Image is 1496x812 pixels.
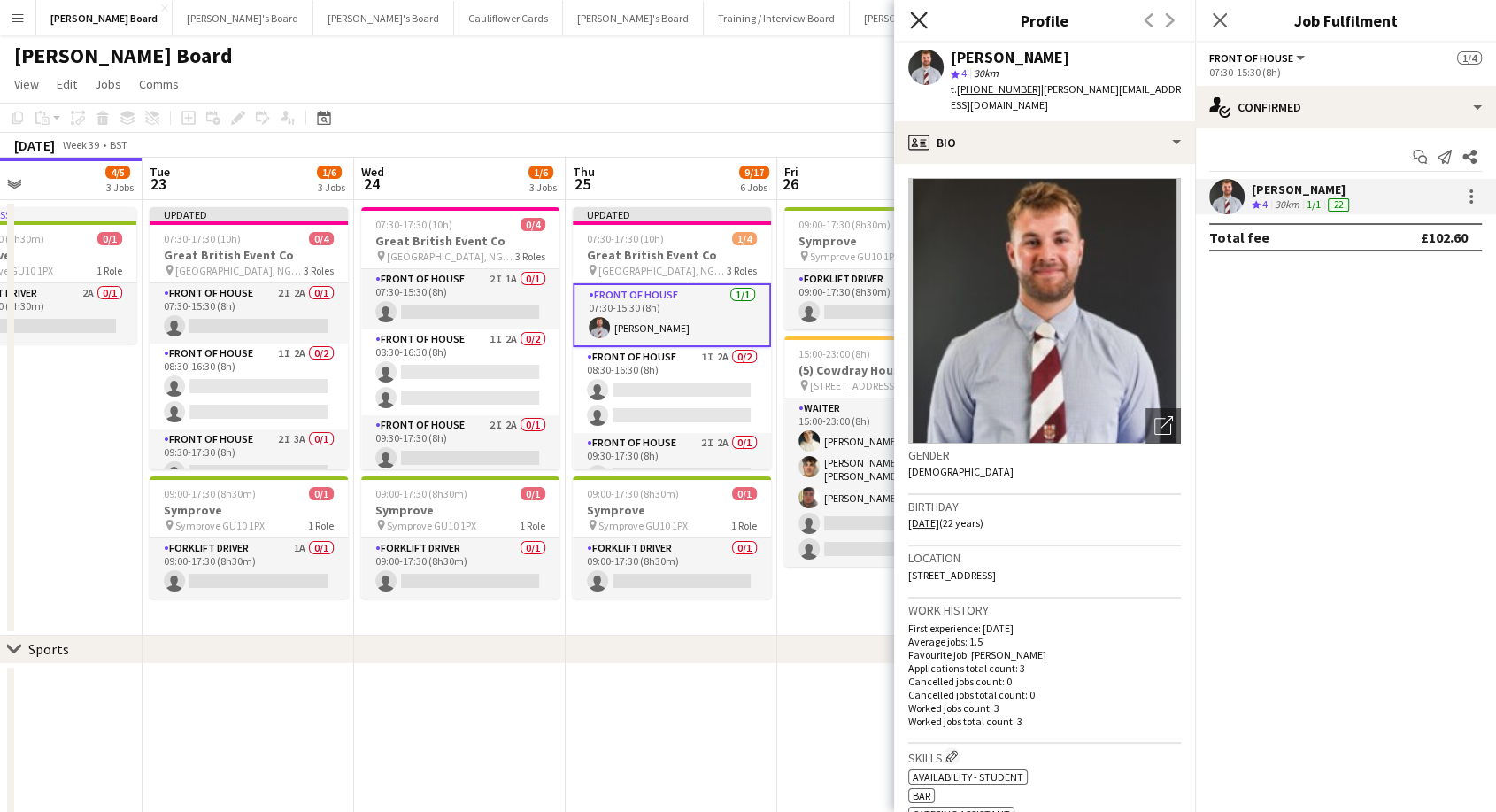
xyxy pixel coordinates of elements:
span: Symprove GU10 1PX [175,519,265,532]
app-job-card: 09:00-17:30 (8h30m)0/1Symprove Symprove GU10 1PX1 RoleForklift Driver0/109:00-17:30 (8h30m) [573,476,771,599]
app-card-role: FRONT OF HOUSE1I2A0/208:30-16:30 (8h) [361,329,559,415]
h3: Gender [908,447,1181,463]
button: [PERSON_NAME] Board [36,1,173,35]
div: [PERSON_NAME] [1252,182,1353,197]
span: Jobs [95,76,121,92]
div: 3 Jobs [106,181,134,194]
span: Symprove GU10 1PX [387,519,476,532]
p: First experience: [DATE] [908,622,1181,635]
span: Symprove GU10 1PX [598,519,688,532]
h3: Symprove [150,502,348,518]
button: [PERSON_NAME]'s Board [563,1,704,35]
h3: Great British Event Co [150,247,348,263]
div: 3 Jobs [318,181,345,194]
div: Sports [28,640,69,658]
p: Cancelled jobs count: 0 [908,675,1181,688]
span: (22 years) [908,516,983,530]
p: Worked jobs total count: 3 [908,715,1181,728]
span: 4 [961,66,967,80]
span: 3 Roles [515,250,545,263]
a: Edit [50,73,84,96]
app-job-card: 09:00-17:30 (8h30m)0/1Symprove Symprove GU10 1PX1 RoleForklift Driver1A0/109:00-17:30 (8h30m) [150,476,348,599]
span: 1/6 [317,166,342,179]
span: Tue [150,164,170,180]
h3: Skills [908,747,1181,766]
span: 23 [147,174,170,194]
span: bar [913,789,930,802]
h3: Profile [894,9,1195,32]
span: 09:00-17:30 (8h30m) [375,487,467,500]
span: Thu [573,164,595,180]
div: 3 Jobs [529,181,557,194]
app-card-role: FRONT OF HOUSE2I3A0/109:30-17:30 (8h) [150,429,348,490]
span: 4 [1262,197,1268,211]
span: 1 Role [308,519,334,532]
span: 26 [782,174,798,194]
h3: Location [908,550,1181,566]
span: 07:30-17:30 (10h) [164,232,241,245]
app-job-card: Updated07:30-17:30 (10h)0/4Great British Event Co [GEOGRAPHIC_DATA], NG24 2NY3 RolesFRONT OF HOUS... [150,207,348,469]
app-card-role: Forklift Driver0/109:00-17:30 (8h30m) [361,538,559,599]
div: Updated [150,207,348,221]
h3: Great British Event Co [361,233,559,249]
span: 1/4 [1457,51,1482,65]
app-job-card: 09:00-17:30 (8h30m)0/1Symprove Symprove GU10 1PX1 RoleForklift Driver0/109:00-17:30 (8h30m) [784,207,983,329]
span: Week 39 [58,138,103,151]
span: 9/17 [739,166,769,179]
a: View [7,73,46,96]
app-job-card: 15:00-23:00 (8h)3/5(5) Cowdray House [STREET_ADDRESS]1 RoleWaiter2A3/515:00-23:00 (8h)[PERSON_NAM... [784,336,983,567]
span: 1/4 [732,232,757,245]
div: [DATE] [14,136,55,154]
div: 22 [1328,198,1349,212]
span: [GEOGRAPHIC_DATA], NG24 2NY [387,250,515,263]
span: 30km [970,66,1002,80]
div: Open photos pop-in [1145,408,1181,444]
h3: Symprove [361,502,559,518]
app-card-role: Forklift Driver0/109:00-17:30 (8h30m) [573,538,771,599]
div: £102.60 [1421,228,1468,246]
p: Average jobs: 1.5 [908,635,1181,648]
div: 30km [1271,197,1303,213]
span: 07:30-17:30 (10h) [375,218,452,231]
app-job-card: 07:30-17:30 (10h)0/4Great British Event Co [GEOGRAPHIC_DATA], NG24 2NY3 RolesFRONT OF HOUSE2I1A0/... [361,207,559,469]
app-card-role: FRONT OF HOUSE2I2A0/109:30-17:30 (8h) [573,433,771,493]
button: [PERSON_NAME]'s Board [313,1,454,35]
span: [DEMOGRAPHIC_DATA] [908,465,1014,478]
span: 3 Roles [727,264,757,277]
span: FRONT OF HOUSE [1209,51,1293,65]
div: 6 Jobs [740,181,768,194]
span: 1 Role [96,264,122,277]
h3: Birthday [908,499,1181,514]
app-job-card: 09:00-17:30 (8h30m)0/1Symprove Symprove GU10 1PX1 RoleForklift Driver0/109:00-17:30 (8h30m) [361,476,559,599]
span: Availability - Student [913,770,1023,784]
span: 09:00-17:30 (8h30m) [164,487,256,500]
span: Edit [57,76,77,92]
app-card-role: FRONT OF HOUSE2I2A0/107:30-15:30 (8h) [150,283,348,344]
div: Total fee [1209,228,1269,246]
span: 15:00-23:00 (8h) [798,347,870,360]
a: Comms [132,73,186,96]
h3: Great British Event Co [573,247,771,263]
button: FRONT OF HOUSE [1209,51,1307,65]
p: Cancelled jobs total count: 0 [908,688,1181,701]
span: 07:30-17:30 (10h) [587,232,664,245]
app-card-role: FRONT OF HOUSE2I2A0/109:30-17:30 (8h) [361,415,559,476]
div: [PERSON_NAME] [951,50,1069,66]
app-job-card: Updated07:30-17:30 (10h)1/4Great British Event Co [GEOGRAPHIC_DATA], NG24 2NY3 RolesFRONT OF HOUS... [573,207,771,469]
div: 07:30-15:30 (8h) [1209,66,1482,79]
span: View [14,76,39,92]
div: Updated [573,207,771,221]
span: 4/5 [105,166,130,179]
button: Training / Interview Board [704,1,850,35]
app-card-role: Waiter2A3/515:00-23:00 (8h)[PERSON_NAME][PERSON_NAME] San [PERSON_NAME][PERSON_NAME] [784,398,983,567]
span: 1/6 [528,166,553,179]
h1: [PERSON_NAME] Board [14,43,233,69]
span: 24 [359,174,384,194]
span: 0/1 [732,487,757,500]
img: Crew avatar or photo [908,178,1181,444]
span: | [PERSON_NAME][EMAIL_ADDRESS][DOMAIN_NAME] [951,82,1181,112]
